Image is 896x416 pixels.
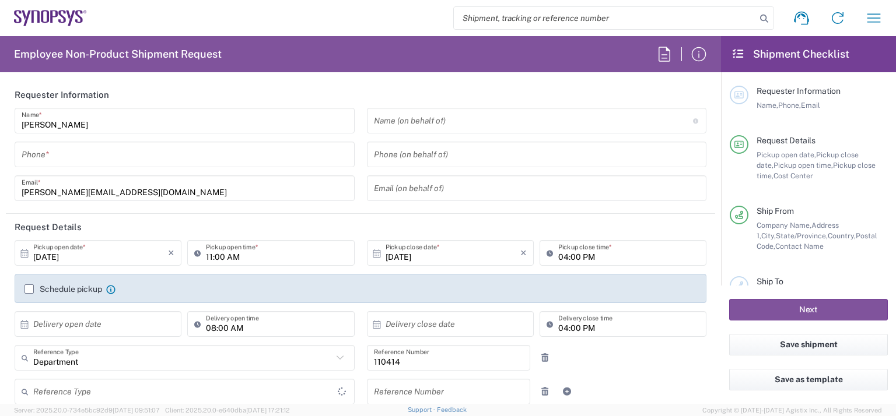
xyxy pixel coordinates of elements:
a: Feedback [437,406,467,413]
label: Schedule pickup [24,284,102,294]
input: Shipment, tracking or reference number [454,7,756,29]
button: Save shipment [729,334,888,355]
button: Save as template [729,369,888,390]
span: Ship To [757,277,783,286]
span: Email [801,101,820,110]
span: State/Province, [776,231,828,240]
span: Country, [828,231,856,240]
span: City, [761,231,776,240]
i: × [520,244,527,262]
span: Contact Name [775,242,824,251]
span: Company Name, [757,221,811,230]
span: [DATE] 17:21:12 [246,407,290,414]
h2: Shipment Checklist [731,47,849,61]
span: Request Details [757,136,815,145]
h2: Request Details [15,221,82,233]
h2: Employee Non-Product Shipment Request [14,47,222,61]
span: Requester Information [757,86,841,96]
span: [DATE] 09:51:07 [113,407,160,414]
a: Add Reference [559,383,575,400]
span: Server: 2025.20.0-734e5bc92d9 [14,407,160,414]
span: Pickup open date, [757,150,816,159]
a: Remove Reference [537,383,553,400]
i: × [168,244,174,262]
h2: Requester Information [15,89,109,101]
span: Client: 2025.20.0-e640dba [165,407,290,414]
span: Name, [757,101,778,110]
a: Support [408,406,437,413]
span: Ship From [757,206,794,216]
span: Cost Center [773,171,813,180]
span: Phone, [778,101,801,110]
span: Copyright © [DATE]-[DATE] Agistix Inc., All Rights Reserved [702,405,882,415]
span: Pickup open time, [773,161,833,170]
button: Next [729,299,888,320]
a: Remove Reference [537,350,553,366]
